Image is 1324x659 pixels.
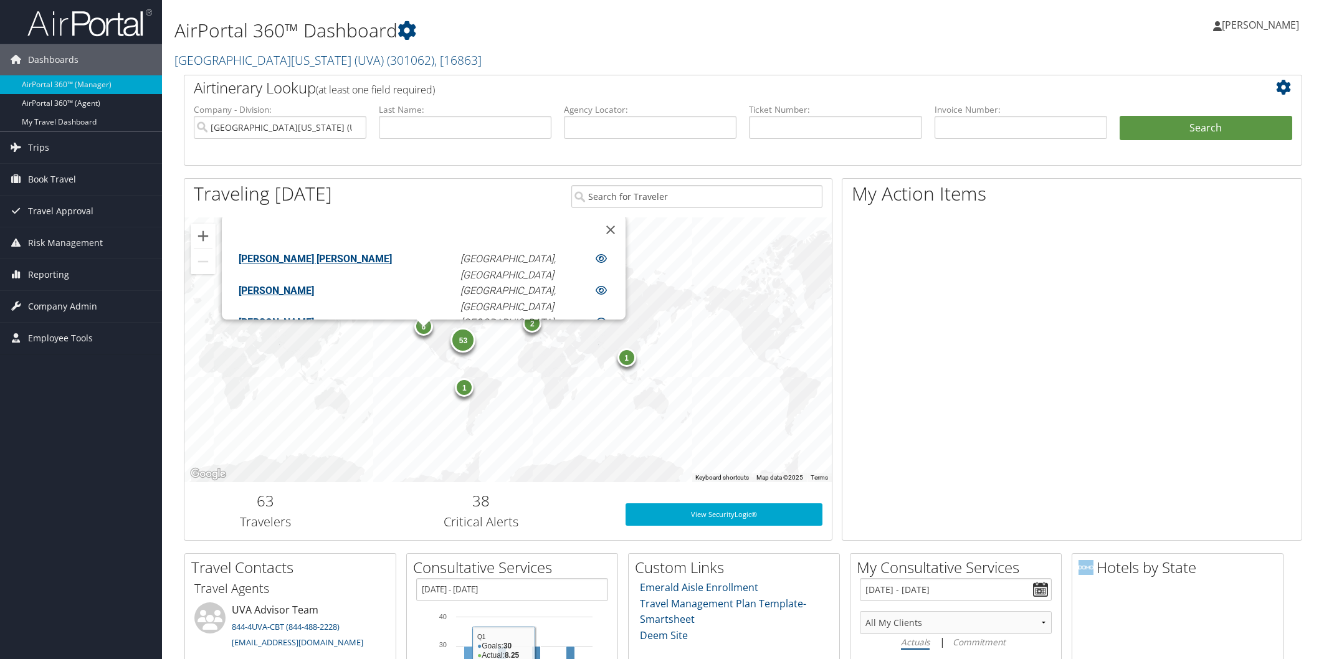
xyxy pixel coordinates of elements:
[857,557,1061,578] h2: My Consultative Services
[756,474,803,481] span: Map data ©2025
[1079,557,1283,578] h2: Hotels by State
[439,641,447,648] tspan: 30
[188,466,229,482] a: Open this area in Google Maps (opens a new window)
[635,557,839,578] h2: Custom Links
[460,285,556,313] em: [GEOGRAPHIC_DATA], [GEOGRAPHIC_DATA]
[239,316,314,328] a: [PERSON_NAME]
[191,557,396,578] h2: Travel Contacts
[617,348,636,367] div: 1
[1222,18,1299,32] span: [PERSON_NAME]
[191,224,216,249] button: Zoom in
[316,83,435,97] span: (at least one field required)
[455,378,474,397] div: 1
[571,185,822,208] input: Search for Traveler
[356,490,607,511] h2: 38
[28,291,97,322] span: Company Admin
[28,132,49,163] span: Trips
[28,164,76,195] span: Book Travel
[174,17,933,44] h1: AirPortal 360™ Dashboard
[640,628,688,642] a: Deem Site
[434,52,482,69] span: , [ 16863 ]
[28,44,79,75] span: Dashboards
[414,317,433,336] div: 6
[1213,6,1312,44] a: [PERSON_NAME]
[460,253,556,281] em: [GEOGRAPHIC_DATA], [GEOGRAPHIC_DATA]
[387,52,434,69] span: ( 301062 )
[194,103,366,116] label: Company - Division:
[191,249,216,274] button: Zoom out
[28,196,93,227] span: Travel Approval
[626,503,822,526] a: View SecurityLogic®
[194,513,337,531] h3: Travelers
[901,636,930,648] i: Actuals
[695,473,749,482] button: Keyboard shortcuts
[232,621,340,632] a: 844-4UVA-CBT (844-488-2228)
[1079,560,1093,575] img: domo-logo.png
[194,490,337,511] h2: 63
[27,8,152,37] img: airportal-logo.png
[564,103,736,116] label: Agency Locator:
[460,316,556,344] em: [GEOGRAPHIC_DATA], [GEOGRAPHIC_DATA]
[379,103,551,116] label: Last Name:
[640,597,806,627] a: Travel Management Plan Template- Smartsheet
[188,602,393,653] li: UVA Advisor Team
[523,314,542,333] div: 2
[935,103,1107,116] label: Invoice Number:
[194,580,386,597] h3: Travel Agents
[953,636,1006,648] i: Commitment
[28,323,93,354] span: Employee Tools
[413,557,617,578] h2: Consultative Services
[356,513,607,531] h3: Critical Alerts
[28,259,69,290] span: Reporting
[842,181,1302,207] h1: My Action Items
[194,77,1199,98] h2: Airtinerary Lookup
[239,285,314,296] a: [PERSON_NAME]
[749,103,922,116] label: Ticket Number:
[1120,116,1292,141] button: Search
[188,466,229,482] img: Google
[439,613,447,620] tspan: 40
[596,215,626,245] button: Close
[194,181,332,207] h1: Traveling [DATE]
[28,227,103,258] span: Risk Management
[451,328,476,353] div: 53
[232,637,363,648] a: [EMAIL_ADDRESS][DOMAIN_NAME]
[811,474,828,481] a: Terms (opens in new tab)
[239,253,392,265] a: [PERSON_NAME] [PERSON_NAME]
[640,581,758,594] a: Emerald Aisle Enrollment
[860,634,1052,650] div: |
[174,52,482,69] a: [GEOGRAPHIC_DATA][US_STATE] (UVA)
